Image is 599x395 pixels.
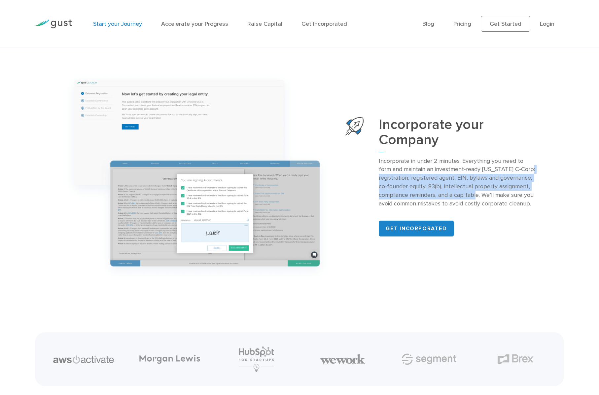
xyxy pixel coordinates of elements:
h3: Incorporate your Company [379,117,537,152]
a: Accelerate your Progress [161,20,228,27]
a: Blog [422,20,434,27]
a: Get Incorporated [301,20,347,27]
img: Group 1167 [59,68,335,286]
img: We Work [320,353,366,365]
a: Login [540,20,554,27]
img: Aws [53,355,114,364]
img: Gust Logo [35,19,72,28]
img: Start Your Company [345,117,364,135]
a: Pricing [453,20,471,27]
a: Get Started [481,16,530,32]
a: Start your Journey [93,20,142,27]
img: Brex [498,354,533,364]
a: Raise Capital [247,20,282,27]
img: Hubspot [239,346,274,372]
img: Morgan Lewis [139,355,200,364]
p: Incorporate in under 2 minutes. Everything you need to form and maintain an investment-ready [US_... [379,157,537,208]
a: Get incorporated [379,221,454,236]
img: Segment [401,348,457,371]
